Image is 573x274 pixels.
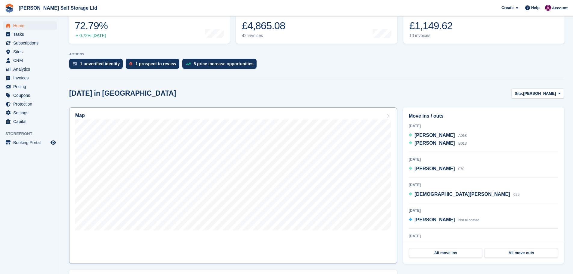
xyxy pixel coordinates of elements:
a: menu [3,39,57,47]
a: menu [3,91,57,100]
a: Map [69,107,397,264]
img: stora-icon-8386f47178a22dfd0bd8f6a31ec36ba5ce8667c1dd55bd0f319d3a0aa187defe.svg [5,4,14,13]
span: Analytics [13,65,49,73]
a: menu [3,48,57,56]
span: B013 [458,141,467,146]
div: 42 invoices [242,33,287,38]
a: menu [3,65,57,73]
span: [PERSON_NAME] [414,217,455,222]
h2: Map [75,113,85,118]
a: Awaiting payment £1,149.62 10 invoices [403,5,565,44]
a: [PERSON_NAME] A018 [409,132,467,140]
span: Settings [13,109,49,117]
a: [PERSON_NAME] B013 [409,140,467,147]
span: 029 [513,192,519,197]
h2: [DATE] in [GEOGRAPHIC_DATA] [69,89,176,97]
a: [PERSON_NAME] Not allocated [409,216,479,224]
span: Site: [515,91,523,97]
h2: Move ins / outs [409,112,558,120]
span: [PERSON_NAME] [414,166,455,171]
span: [PERSON_NAME] [414,140,455,146]
div: [DATE] [409,208,558,213]
a: Month-to-date sales £4,865.08 42 invoices [236,5,397,44]
div: [DATE] [409,123,558,129]
span: Protection [13,100,49,108]
p: ACTIONS [69,52,564,56]
a: menu [3,100,57,108]
a: menu [3,21,57,30]
div: 1 unverified identity [80,61,120,66]
div: [DATE] [409,157,558,162]
span: Pricing [13,82,49,91]
a: menu [3,82,57,91]
a: [PERSON_NAME] 070 [409,165,464,173]
button: Site: [PERSON_NAME] [511,88,564,98]
span: Not allocated [458,218,479,222]
img: Lydia Wild [545,5,551,11]
a: All move outs [485,248,558,258]
span: 070 [458,167,464,171]
div: 72.79% [75,20,108,32]
a: Occupancy 72.79% 0.72% [DATE] [69,5,230,44]
div: 0.72% [DATE] [75,33,108,38]
span: Coupons [13,91,49,100]
a: menu [3,74,57,82]
span: Tasks [13,30,49,38]
div: 10 invoices [409,33,453,38]
span: Storefront [5,131,60,137]
span: Booking Portal [13,138,49,147]
a: menu [3,30,57,38]
a: menu [3,109,57,117]
span: Sites [13,48,49,56]
div: 1 prospect to review [135,61,176,66]
span: [DEMOGRAPHIC_DATA][PERSON_NAME] [414,192,510,197]
a: menu [3,56,57,65]
span: Account [552,5,568,11]
span: [PERSON_NAME] [414,133,455,138]
span: Create [501,5,513,11]
a: 1 prospect to review [126,59,182,72]
a: 8 price increase opportunities [182,59,260,72]
img: prospect-51fa495bee0391a8d652442698ab0144808aea92771e9ea1ae160a38d050c398.svg [129,62,132,66]
img: price_increase_opportunities-93ffe204e8149a01c8c9dc8f82e8f89637d9d84a8eef4429ea346261dce0b2c0.svg [186,63,191,65]
div: £4,865.08 [242,20,287,32]
div: 8 price increase opportunities [194,61,254,66]
span: Invoices [13,74,49,82]
a: Preview store [50,139,57,146]
a: 1 unverified identity [69,59,126,72]
a: menu [3,117,57,126]
a: menu [3,138,57,147]
img: verify_identity-adf6edd0f0f0b5bbfe63781bf79b02c33cf7c696d77639b501bdc392416b5a36.svg [73,62,77,66]
div: [DATE] [409,182,558,188]
span: Home [13,21,49,30]
span: Help [531,5,540,11]
a: [PERSON_NAME] Self Storage Ltd [16,3,100,13]
div: £1,149.62 [409,20,453,32]
div: [DATE] [409,233,558,239]
span: Subscriptions [13,39,49,47]
span: Capital [13,117,49,126]
span: CRM [13,56,49,65]
span: [PERSON_NAME] [523,91,556,97]
a: [DEMOGRAPHIC_DATA][PERSON_NAME] 029 [409,191,519,199]
a: All move ins [409,248,482,258]
span: A018 [458,134,467,138]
